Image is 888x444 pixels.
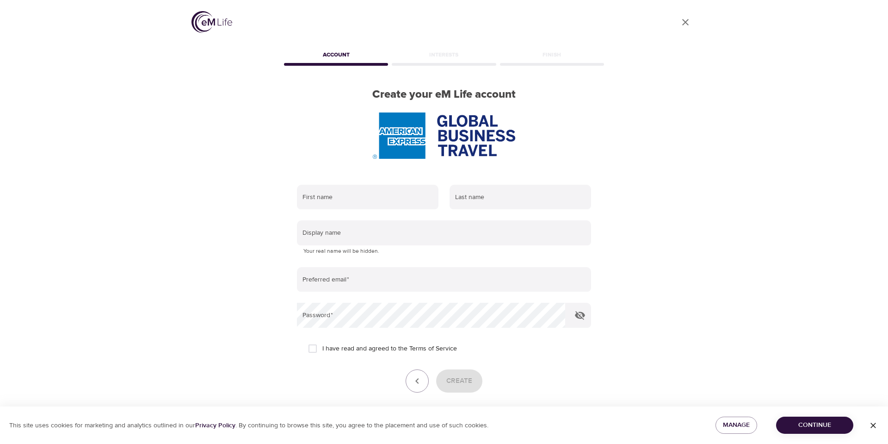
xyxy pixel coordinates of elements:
[783,419,846,431] span: Continue
[715,417,757,434] button: Manage
[322,344,457,354] span: I have read and agreed to the
[776,417,853,434] button: Continue
[303,247,585,256] p: Your real name will be hidden.
[674,11,697,33] a: close
[373,113,515,159] img: AmEx%20GBT%20logo.png
[723,419,750,431] span: Manage
[191,11,232,33] img: logo
[409,344,457,354] a: Terms of Service
[195,421,235,430] a: Privacy Policy
[282,88,606,101] h2: Create your eM Life account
